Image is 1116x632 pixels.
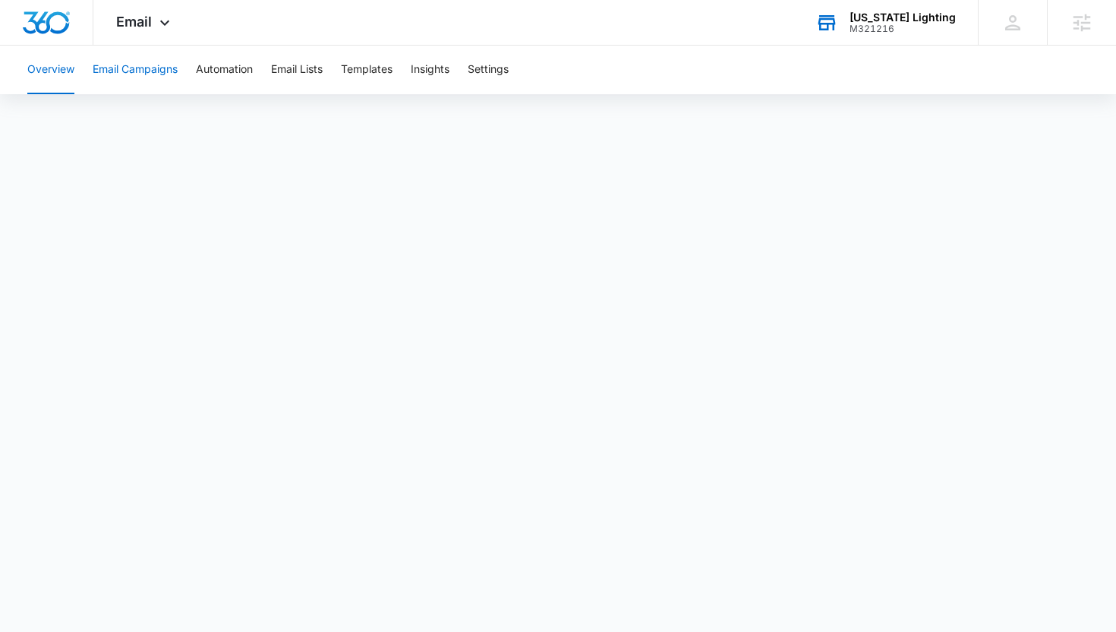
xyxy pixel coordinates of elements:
button: Templates [341,46,392,94]
button: Automation [196,46,253,94]
button: Insights [411,46,449,94]
button: Email Campaigns [93,46,178,94]
button: Overview [27,46,74,94]
div: account id [850,24,956,34]
button: Settings [468,46,509,94]
div: account name [850,11,956,24]
span: Email [116,14,152,30]
button: Email Lists [271,46,323,94]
